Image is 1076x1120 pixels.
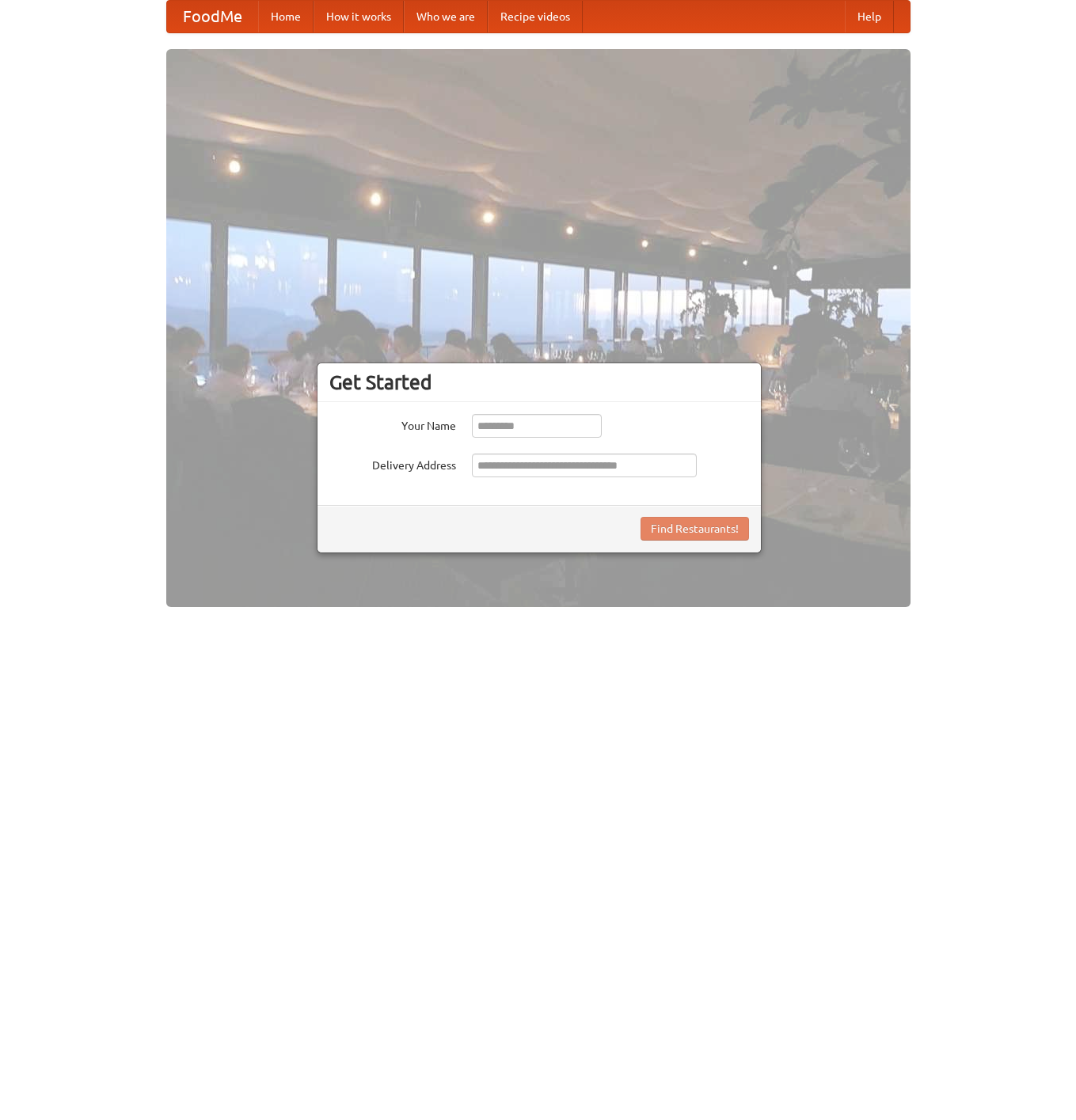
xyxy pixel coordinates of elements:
[314,1,404,32] a: How it works
[329,370,749,394] h3: Get Started
[641,517,749,541] button: Find Restaurants!
[329,454,456,473] label: Delivery Address
[845,1,894,32] a: Help
[404,1,488,32] a: Who we are
[167,1,258,32] a: FoodMe
[488,1,583,32] a: Recipe videos
[329,414,456,434] label: Your Name
[258,1,314,32] a: Home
